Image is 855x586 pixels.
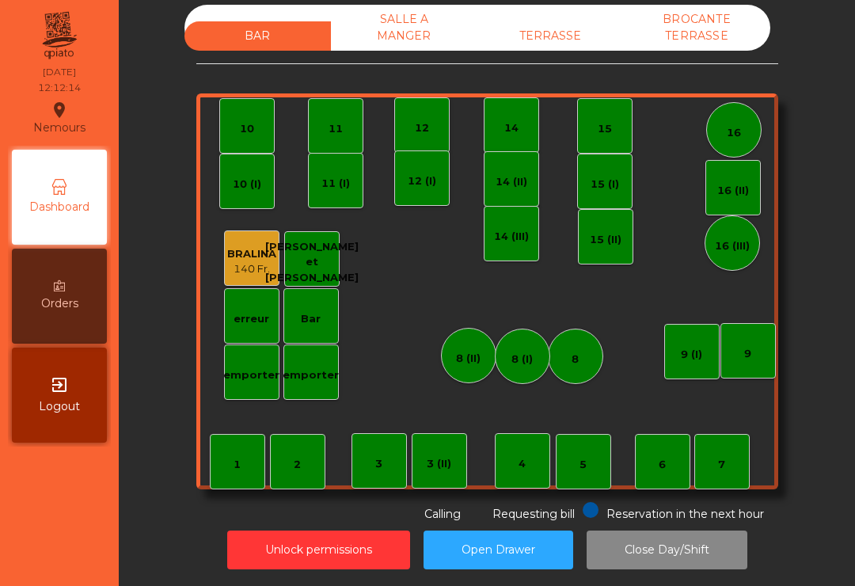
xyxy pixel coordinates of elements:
[492,507,575,521] span: Requesting bill
[727,125,741,141] div: 16
[33,98,85,138] div: Nemours
[375,456,382,472] div: 3
[39,398,80,415] span: Logout
[587,531,747,569] button: Close Day/Shift
[624,5,770,51] div: BROCANTE TERRASSE
[427,456,451,472] div: 3 (II)
[41,295,78,312] span: Orders
[717,183,749,199] div: 16 (II)
[681,347,702,363] div: 9 (I)
[234,457,241,473] div: 1
[40,8,78,63] img: qpiato
[494,229,529,245] div: 14 (III)
[456,351,481,367] div: 8 (II)
[572,352,579,367] div: 8
[424,531,573,569] button: Open Drawer
[227,531,410,569] button: Unlock permissions
[38,81,81,95] div: 12:12:14
[715,238,750,254] div: 16 (III)
[240,121,254,137] div: 10
[659,457,666,473] div: 6
[415,120,429,136] div: 12
[184,21,331,51] div: BAR
[265,239,359,286] div: [PERSON_NAME] et [PERSON_NAME]
[504,120,519,136] div: 14
[579,457,587,473] div: 5
[519,456,526,472] div: 4
[50,101,69,120] i: location_on
[591,177,619,192] div: 15 (I)
[496,174,527,190] div: 14 (II)
[424,507,461,521] span: Calling
[331,5,477,51] div: SALLE A MANGER
[744,346,751,362] div: 9
[50,375,69,394] i: exit_to_app
[233,177,261,192] div: 10 (I)
[301,311,321,327] div: Bar
[590,232,621,248] div: 15 (II)
[329,121,343,137] div: 11
[227,246,276,262] div: BRALINA
[227,261,276,277] div: 140 Fr.
[29,199,89,215] span: Dashboard
[408,173,436,189] div: 12 (I)
[598,121,612,137] div: 15
[321,176,350,192] div: 11 (I)
[606,507,764,521] span: Reservation in the next hour
[43,65,76,79] div: [DATE]
[718,457,725,473] div: 7
[477,21,624,51] div: TERRASSE
[294,457,301,473] div: 2
[223,367,279,383] div: emporter
[283,367,339,383] div: emporter
[234,311,269,327] div: erreur
[511,352,533,367] div: 8 (I)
